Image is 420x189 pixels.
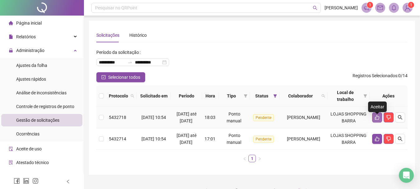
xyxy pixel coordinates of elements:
span: notification [364,5,369,11]
span: Ponto manual [227,133,241,145]
span: mail [377,5,383,11]
div: Ações [372,92,405,99]
span: 1 [410,3,412,7]
span: search [131,94,134,98]
td: LOJAS SHOPPING BARRA [328,107,370,128]
span: dislike [386,115,391,120]
sup: 1 [367,2,373,8]
span: filter [272,91,278,101]
label: Período da solicitação [96,47,143,57]
span: linkedin [23,178,29,184]
th: Solicitado em [137,85,171,107]
span: 18:03 [205,115,215,120]
span: search [313,6,317,10]
li: Próxima página [256,155,263,162]
span: Atestado técnico [16,160,49,165]
td: LOJAS SHOPPING BARRA [328,128,370,150]
button: right [256,155,263,162]
div: Solicitações [96,32,119,39]
span: Administração [16,48,44,53]
button: left [241,155,248,162]
span: file [9,35,13,39]
div: Open Intercom Messenger [399,168,414,183]
button: Selecionar todos [96,72,145,82]
span: left [66,179,70,184]
span: filter [244,94,247,98]
span: Relatórios [16,34,36,39]
span: check-square [101,75,106,79]
span: 17:01 [205,136,215,141]
div: Aceitar [368,102,387,112]
span: Selecionar todos [108,74,140,81]
span: home [9,21,13,25]
th: Período [171,85,202,107]
span: dislike [386,136,391,141]
span: audit [9,147,13,151]
span: Análise de inconsistências [16,90,67,95]
span: Ponto manual [227,111,241,123]
span: 1 [369,3,371,7]
span: [PERSON_NAME] [287,136,320,141]
span: left [243,157,247,161]
span: Gerar QRCode [16,174,44,179]
span: bell [391,5,397,11]
span: Página inicial [16,21,42,26]
span: Tipo [221,92,242,99]
span: 5432718 [109,115,126,120]
img: 94780 [403,3,412,12]
span: lock [9,48,13,53]
span: Controle de registros de ponto [16,104,74,109]
span: : 0 / 14 [353,72,408,82]
span: instagram [32,178,39,184]
span: Gestão de solicitações [16,118,59,123]
th: Hora [202,85,219,107]
span: Aceite de uso [16,146,42,151]
span: filter [273,94,277,98]
span: [DATE] até [DATE] [177,133,196,145]
span: filter [362,88,368,104]
span: solution [9,160,13,165]
span: search [129,91,136,101]
li: Página anterior [241,155,248,162]
span: Registros Selecionados [353,73,397,78]
span: [DATE] até [DATE] [177,111,196,123]
span: search [321,94,325,98]
a: 1 [249,155,256,162]
span: [PERSON_NAME] [287,115,320,120]
sup: Atualize o seu contato no menu Meus Dados [408,2,414,8]
span: Pendente [253,114,274,121]
span: search [398,136,403,141]
span: to [127,60,132,65]
span: search [398,115,403,120]
span: filter [242,91,249,101]
span: facebook [14,178,20,184]
span: swap-right [127,60,132,65]
span: Local de trabalho [330,89,361,103]
span: filter [363,94,367,98]
span: [DATE] 10:54 [141,136,166,141]
span: 5432714 [109,136,126,141]
span: right [258,157,261,161]
span: [DATE] 10:54 [141,115,166,120]
span: like [375,136,380,141]
span: Status [252,92,271,99]
span: Protocolo [109,92,128,99]
span: Pendente [253,136,274,143]
span: Ajustes da folha [16,63,47,68]
span: like [375,115,380,120]
div: Histórico [129,32,147,39]
span: [PERSON_NAME] [325,4,358,11]
span: Colaborador [282,92,319,99]
span: search [320,91,326,101]
span: Ocorrências [16,131,39,136]
span: Ajustes rápidos [16,77,46,82]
